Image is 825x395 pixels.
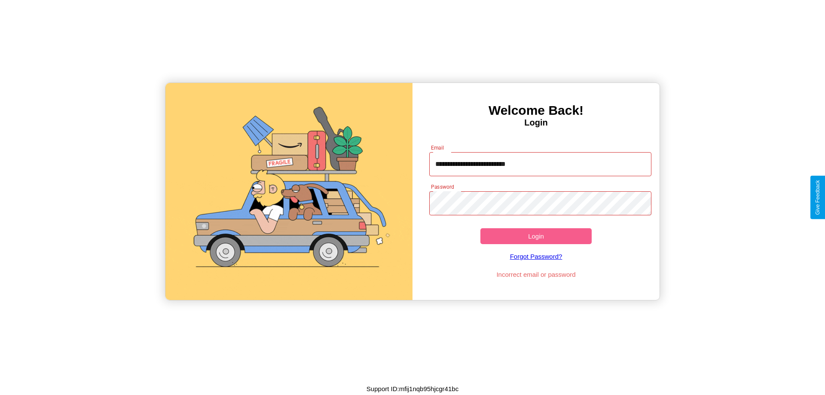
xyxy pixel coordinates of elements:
[431,183,454,190] label: Password
[425,269,648,280] p: Incorrect email or password
[367,383,458,395] p: Support ID: mfij1nqb95hjcgr41bc
[425,244,648,269] a: Forgot Password?
[165,83,412,300] img: gif
[480,228,592,244] button: Login
[412,103,660,118] h3: Welcome Back!
[431,144,444,151] label: Email
[815,180,821,215] div: Give Feedback
[412,118,660,128] h4: Login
